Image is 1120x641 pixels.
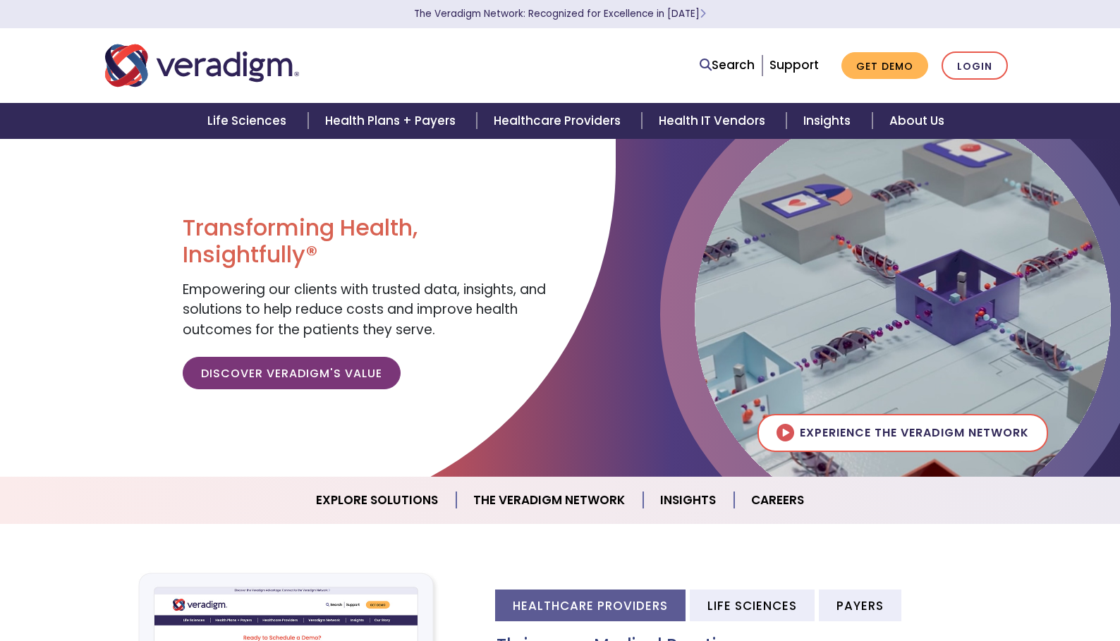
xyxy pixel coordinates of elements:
[642,103,786,139] a: Health IT Vendors
[734,482,821,518] a: Careers
[308,103,477,139] a: Health Plans + Payers
[299,482,456,518] a: Explore Solutions
[190,103,308,139] a: Life Sciences
[841,52,928,80] a: Get Demo
[769,56,819,73] a: Support
[414,7,706,20] a: The Veradigm Network: Recognized for Excellence in [DATE]Learn More
[700,56,755,75] a: Search
[183,214,549,269] h1: Transforming Health, Insightfully®
[105,42,299,89] img: Veradigm logo
[495,590,686,621] li: Healthcare Providers
[872,103,961,139] a: About Us
[643,482,734,518] a: Insights
[690,590,815,621] li: Life Sciences
[819,590,901,621] li: Payers
[183,357,401,389] a: Discover Veradigm's Value
[456,482,643,518] a: The Veradigm Network
[942,51,1008,80] a: Login
[477,103,642,139] a: Healthcare Providers
[786,103,872,139] a: Insights
[183,280,546,339] span: Empowering our clients with trusted data, insights, and solutions to help reduce costs and improv...
[700,7,706,20] span: Learn More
